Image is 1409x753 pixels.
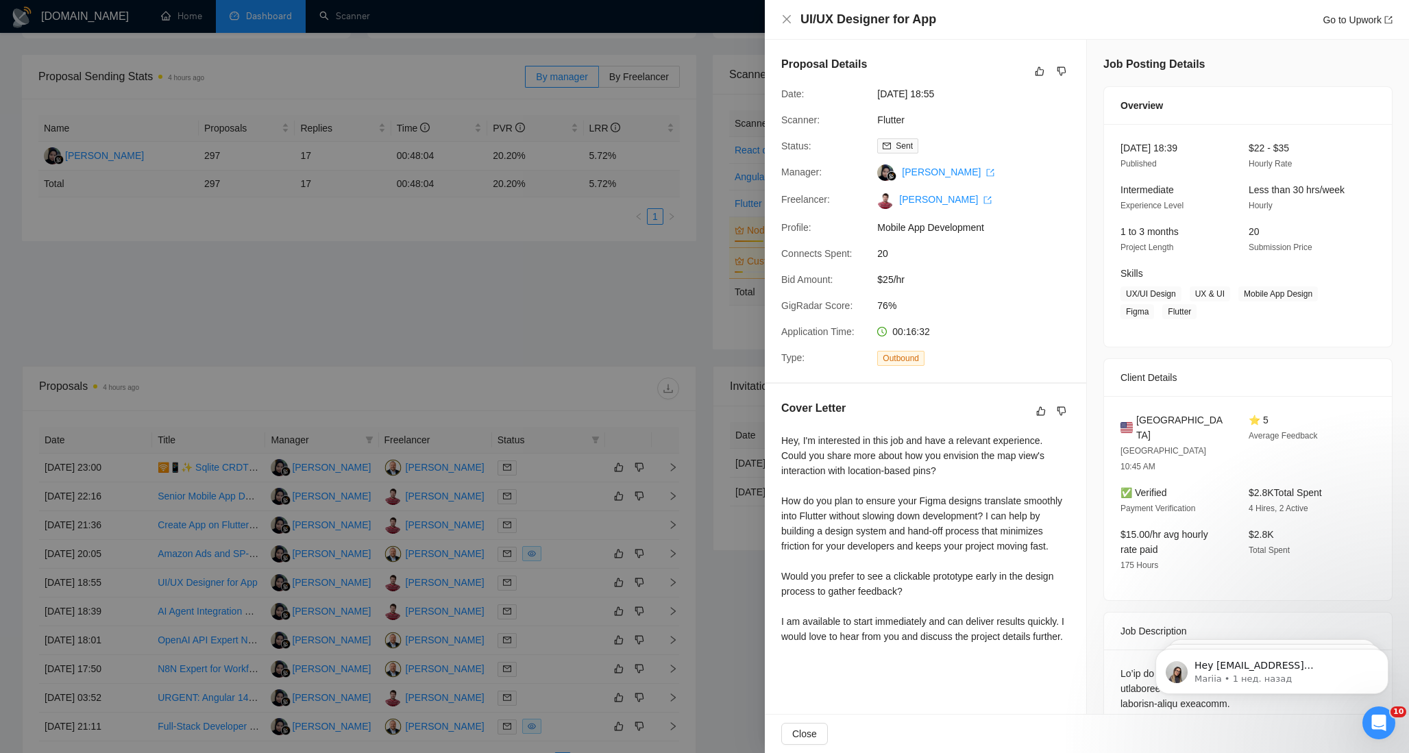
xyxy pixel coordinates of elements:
[781,140,811,151] span: Status:
[877,272,1083,287] span: $25/hr
[1120,304,1154,319] span: Figma
[877,351,924,366] span: Outbound
[781,56,867,73] h5: Proposal Details
[1120,446,1206,471] span: [GEOGRAPHIC_DATA] 10:45 AM
[1120,560,1158,570] span: 175 Hours
[986,169,994,177] span: export
[781,14,792,25] span: close
[1120,243,1173,252] span: Project Length
[1249,159,1292,169] span: Hourly Rate
[781,88,804,99] span: Date:
[781,166,822,177] span: Manager:
[1120,359,1375,396] div: Client Details
[1136,412,1227,443] span: [GEOGRAPHIC_DATA]
[1390,706,1406,717] span: 10
[781,248,853,259] span: Connects Spent:
[1249,504,1308,513] span: 4 Hires, 2 Active
[1057,406,1066,417] span: dislike
[877,86,1083,101] span: [DATE] 18:55
[1031,63,1048,79] button: like
[892,326,930,337] span: 00:16:32
[792,726,817,741] span: Close
[60,40,230,255] span: Hey [EMAIL_ADDRESS][DOMAIN_NAME], Looks like your Upwork agency JSDaddy - Web and Multi-Platform ...
[781,194,830,205] span: Freelancer:
[1033,403,1049,419] button: like
[781,326,855,337] span: Application Time:
[1036,406,1046,417] span: like
[1249,184,1345,195] span: Less than 30 hrs/week
[1057,66,1066,77] span: dislike
[1120,201,1184,210] span: Experience Level
[781,352,805,363] span: Type:
[1362,706,1395,739] iframe: Intercom live chat
[781,222,811,233] span: Profile:
[1249,545,1290,555] span: Total Spent
[902,166,994,177] a: [PERSON_NAME] export
[887,171,896,181] img: gigradar-bm.png
[877,114,905,125] a: Flutter
[1053,63,1070,79] button: dislike
[1120,420,1133,435] img: 🇺🇸
[1120,504,1195,513] span: Payment Verification
[1249,143,1289,153] span: $22 - $35
[1120,143,1177,153] span: [DATE] 18:39
[899,194,992,205] a: [PERSON_NAME] export
[1120,286,1181,301] span: UX/UI Design
[781,114,820,125] span: Scanner:
[1249,226,1260,237] span: 20
[896,141,913,151] span: Sent
[781,300,853,311] span: GigRadar Score:
[1120,184,1174,195] span: Intermediate
[1323,14,1393,25] a: Go to Upworkexport
[1120,613,1375,650] div: Job Description
[1384,16,1393,24] span: export
[1103,56,1205,73] h5: Job Posting Details
[877,327,887,336] span: clock-circle
[877,220,1083,235] span: Mobile App Development
[781,400,846,417] h5: Cover Letter
[1120,487,1167,498] span: ✅ Verified
[877,193,894,209] img: c1hwqgR2S6gHqldNcvUB6JIH-7Sff8x8oP1xi7x2BH3DgQn9BX78FnO7rWx48jsJCC
[781,14,792,25] button: Close
[883,142,891,150] span: mail
[1249,431,1318,441] span: Average Feedback
[781,723,828,745] button: Close
[1120,529,1208,555] span: $15.00/hr avg hourly rate paid
[1120,98,1163,113] span: Overview
[1249,487,1322,498] span: $2.8K Total Spent
[781,274,833,285] span: Bid Amount:
[1249,243,1312,252] span: Submission Price
[1249,201,1273,210] span: Hourly
[877,298,1083,313] span: 76%
[1238,286,1318,301] span: Mobile App Design
[1249,529,1274,540] span: $2.8K
[1249,415,1269,425] span: ⭐ 5
[1162,304,1197,319] span: Flutter
[1035,66,1044,77] span: like
[800,11,936,28] h4: UI/UX Designer for App
[1120,226,1179,237] span: 1 to 3 months
[781,433,1070,644] div: Hey, I'm interested in this job and have a relevant experience. Could you share more about how yo...
[60,53,236,65] p: Message from Mariia, sent 1 нед. назад
[1190,286,1230,301] span: UX & UI
[1053,403,1070,419] button: dislike
[877,246,1083,261] span: 20
[1120,268,1143,279] span: Skills
[983,196,992,204] span: export
[1120,159,1157,169] span: Published
[1135,620,1409,716] iframe: Intercom notifications сообщение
